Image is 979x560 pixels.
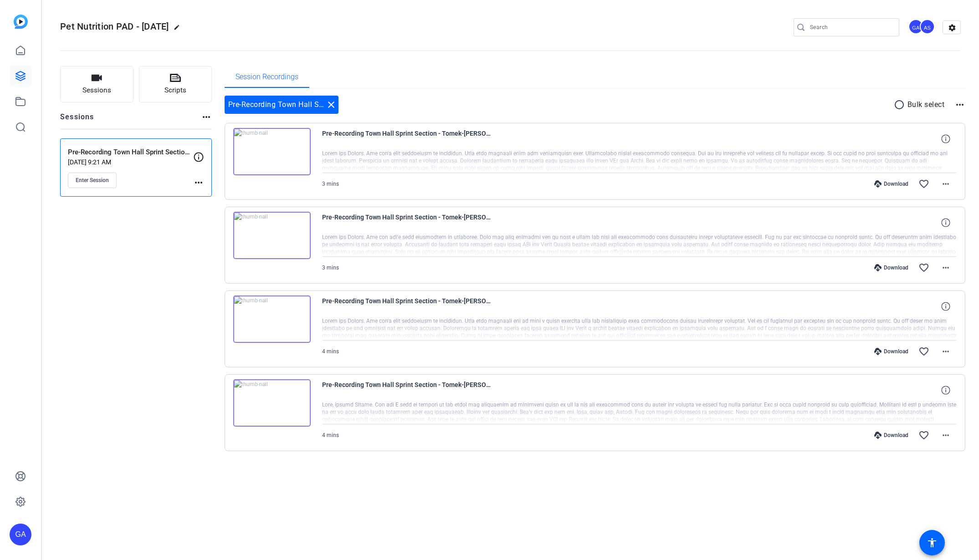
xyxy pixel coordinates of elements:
span: Pre-Recording Town Hall Sprint Section - Tomek-[PERSON_NAME]-2025-09-23-09-50-41-233-1 [322,212,491,234]
button: Enter Session [68,173,117,188]
ngx-avatar: Anouar Scandari [920,19,936,35]
mat-icon: favorite_border [918,178,929,189]
span: 3 mins [322,181,339,187]
img: blue-gradient.svg [14,15,28,29]
div: Download [870,348,913,355]
mat-icon: close [326,99,337,110]
span: 4 mins [322,432,339,438]
p: Bulk select [907,99,945,110]
div: Download [870,264,913,271]
mat-icon: settings [943,21,961,35]
div: GA [10,524,31,545]
p: [DATE] 9:21 AM [68,158,193,166]
div: AS [920,19,935,34]
img: thumb-nail [233,212,311,259]
ngx-avatar: Gert-Jan Andries [908,19,924,35]
span: Scripts [164,85,186,96]
mat-icon: favorite_border [918,346,929,357]
mat-icon: favorite_border [918,430,929,441]
mat-icon: more_horiz [940,262,951,273]
span: Pre-Recording Town Hall Sprint Section - Tomek-[PERSON_NAME]-2025-09-23-09-41-37-100-1 [322,379,491,401]
mat-icon: more_horiz [940,346,951,357]
mat-icon: more_horiz [940,430,951,441]
input: Search [810,22,892,33]
span: Pre-Recording Town Hall Sprint Section - Tomek-[PERSON_NAME]-2025-09-23-09-46-11-179-1 [322,295,491,317]
span: 4 mins [322,348,339,355]
mat-icon: more_horiz [193,177,204,188]
span: Pet Nutrition PAD - [DATE] [60,21,169,32]
mat-icon: favorite_border [918,262,929,273]
span: Enter Session [76,177,109,184]
mat-icon: radio_button_unchecked [894,99,907,110]
div: Download [870,432,913,439]
h2: Sessions [60,112,94,129]
img: thumb-nail [233,379,311,427]
mat-icon: edit [174,24,185,35]
p: Pre-Recording Town Hall Sprint Section - Tomek [68,147,193,158]
span: Pre-Recording Town Hall Sprint Section - Tomek-[PERSON_NAME]-2025-09-23-09-54-29-629-1 [322,128,491,150]
img: thumb-nail [233,295,311,343]
button: Sessions [60,66,133,102]
div: GA [908,19,923,34]
button: Scripts [139,66,212,102]
mat-icon: more_horiz [954,99,965,110]
mat-icon: more_horiz [201,112,212,122]
mat-icon: more_horiz [940,178,951,189]
img: thumb-nail [233,128,311,175]
span: Session Recordings [236,73,298,81]
span: 3 mins [322,265,339,271]
span: Sessions [82,85,111,96]
mat-icon: accessibility [927,537,938,548]
div: Download [870,180,913,188]
div: Pre-Recording Town Hall Sprint Section - Tomek [225,96,338,114]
